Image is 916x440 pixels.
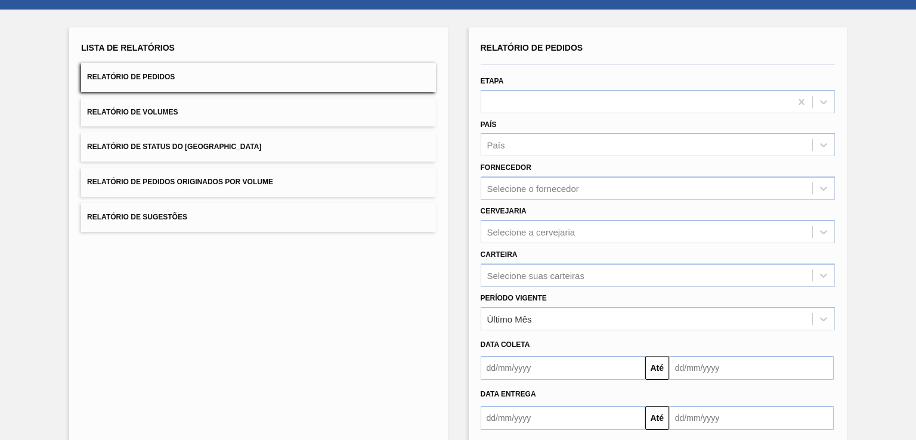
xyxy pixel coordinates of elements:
[87,178,273,186] span: Relatório de Pedidos Originados por Volume
[487,314,532,324] div: Último Mês
[481,163,531,172] label: Fornecedor
[81,203,435,232] button: Relatório de Sugestões
[669,356,834,380] input: dd/mm/yyyy
[487,270,584,280] div: Selecione suas carteiras
[87,142,261,151] span: Relatório de Status do [GEOGRAPHIC_DATA]
[481,43,583,52] span: Relatório de Pedidos
[81,132,435,162] button: Relatório de Status do [GEOGRAPHIC_DATA]
[481,340,530,349] span: Data coleta
[487,140,505,150] div: País
[481,120,497,129] label: País
[81,98,435,127] button: Relatório de Volumes
[87,73,175,81] span: Relatório de Pedidos
[81,43,175,52] span: Lista de Relatórios
[481,77,504,85] label: Etapa
[481,207,527,215] label: Cervejaria
[645,406,669,430] button: Até
[81,168,435,197] button: Relatório de Pedidos Originados por Volume
[487,227,575,237] div: Selecione a cervejaria
[481,406,645,430] input: dd/mm/yyyy
[645,356,669,380] button: Até
[669,406,834,430] input: dd/mm/yyyy
[87,213,187,221] span: Relatório de Sugestões
[81,63,435,92] button: Relatório de Pedidos
[481,356,645,380] input: dd/mm/yyyy
[481,294,547,302] label: Período Vigente
[481,250,518,259] label: Carteira
[87,108,178,116] span: Relatório de Volumes
[487,184,579,194] div: Selecione o fornecedor
[481,390,536,398] span: Data entrega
